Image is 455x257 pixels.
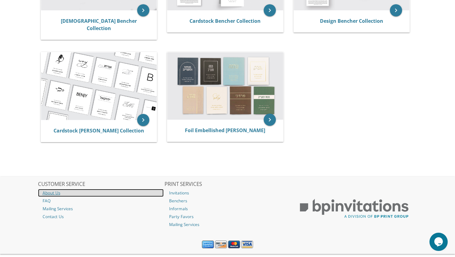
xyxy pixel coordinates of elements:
[165,189,290,197] a: Invitations
[264,4,276,16] a: keyboard_arrow_right
[167,52,283,120] img: Foil Embellished Mincha Maariv
[189,18,261,24] a: Cardstock Bencher Collection
[38,213,164,221] a: Contact Us
[390,4,402,16] a: keyboard_arrow_right
[165,197,290,205] a: Benchers
[165,213,290,221] a: Party Favors
[38,205,164,213] a: Mailing Services
[165,221,290,228] a: Mailing Services
[202,241,214,248] img: American Express
[241,241,253,248] img: Visa
[61,18,137,32] a: [DEMOGRAPHIC_DATA] Bencher Collection
[291,194,417,224] img: BP Print Group
[38,197,164,205] a: FAQ
[137,114,149,126] a: keyboard_arrow_right
[185,127,265,134] a: Foil Embellished [PERSON_NAME]
[429,233,449,251] iframe: chat widget
[38,189,164,197] a: About Us
[137,4,149,16] a: keyboard_arrow_right
[41,52,157,120] img: Cardstock Mincha Maariv Collection
[54,127,144,134] a: Cardstock [PERSON_NAME] Collection
[215,241,227,248] img: Discover
[165,205,290,213] a: Informals
[165,181,290,187] h2: PRINT SERVICES
[228,241,240,248] img: MasterCard
[38,181,164,187] h2: CUSTOMER SERVICE
[264,114,276,126] a: keyboard_arrow_right
[320,18,383,24] a: Design Bencher Collection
